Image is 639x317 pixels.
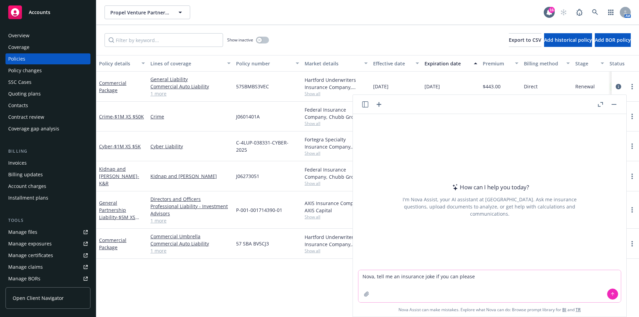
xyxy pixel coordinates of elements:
div: AXIS Insurance Company, AXIS Capital [305,200,368,214]
div: Policies [8,53,25,64]
a: Coverage gap analysis [5,123,90,134]
a: BI [562,307,566,313]
span: J06273051 [236,173,259,180]
a: Contacts [5,100,90,111]
div: Manage certificates [8,250,53,261]
a: 1 more [150,247,231,254]
div: Market details [305,60,360,67]
a: Cyber Liability [150,143,231,150]
a: circleInformation [614,83,623,91]
a: Manage files [5,227,90,238]
div: Policy changes [8,65,42,76]
a: Manage BORs [5,273,90,284]
button: Effective date [370,55,422,72]
div: Premium [483,60,511,67]
span: Direct [524,83,538,90]
a: General Partnership Liability [99,200,135,228]
a: Manage certificates [5,250,90,261]
button: Premium [480,55,521,72]
div: SSC Cases [8,77,32,88]
div: Federal Insurance Company, Chubb Group [305,166,368,180]
a: Report a Bug [573,5,586,19]
a: more [628,240,636,248]
a: more [628,83,636,91]
div: 16 [549,7,555,13]
a: Crime [99,113,144,120]
span: Show inactive [227,37,253,43]
a: Commercial Auto Liability [150,240,231,247]
div: Manage exposures [8,238,52,249]
div: Contract review [8,112,44,123]
span: Show all [305,150,368,156]
a: Policy changes [5,65,90,76]
span: 57 SBA BV5CJ3 [236,240,269,247]
textarea: Nova, tell me an insurance joke if you can please [358,270,621,302]
div: Policy details [99,60,137,67]
button: Export to CSV [509,33,541,47]
span: 57SBMBS3VEC [236,83,269,90]
span: - $1M XS $50K [113,113,144,120]
span: Add historical policy [544,37,592,43]
span: - $1M XS $5K [112,143,141,150]
a: SSC Cases [5,77,90,88]
a: more [628,112,636,121]
a: Commercial Auto Liability [150,83,231,90]
a: Manage claims [5,262,90,272]
button: Propel Venture Partners Management Co, LLC. [105,5,190,19]
a: Commercial Umbrella [150,233,231,240]
div: Invoices [8,157,27,168]
a: more [628,172,636,180]
span: Show all [305,214,368,220]
div: Coverage [8,42,29,53]
button: Add historical policy [544,33,592,47]
div: Fortegra Specialty Insurance Company, Fortegra Specialty Insurance Company, Coalition Insurance S... [305,136,368,150]
span: Renewal [575,83,595,90]
div: Policy number [236,60,292,67]
a: Accounts [5,3,90,22]
input: Filter by keyword... [105,33,223,47]
div: How can I help you today? [450,183,529,192]
span: P-001-001714390-01 [236,206,282,214]
button: Add BOR policy [595,33,631,47]
div: Account charges [8,181,46,192]
a: Account charges [5,181,90,192]
span: Export to CSV [509,37,541,43]
a: Switch app [604,5,618,19]
a: TR [576,307,581,313]
a: Commercial Package [99,237,126,251]
a: Search [588,5,602,19]
button: Stage [573,55,607,72]
div: Lines of coverage [150,60,223,67]
a: Contract review [5,112,90,123]
button: Billing method [521,55,573,72]
div: Stage [575,60,597,67]
div: Coverage gap analysis [8,123,59,134]
a: Directors and Officers [150,195,231,203]
span: J0601401A [236,113,260,120]
div: Hartford Underwriters Insurance Company, Hartford Insurance Group [305,233,368,248]
div: Billing [5,148,90,155]
div: Tools [5,217,90,224]
div: Billing method [524,60,562,67]
a: Start snowing [557,5,570,19]
a: Manage exposures [5,238,90,249]
a: Overview [5,30,90,41]
a: Commercial Package [99,80,126,93]
span: Show all [305,91,368,97]
span: Open Client Navigator [13,294,64,302]
a: Crime [150,113,231,120]
a: Quoting plans [5,88,90,99]
div: Expiration date [425,60,470,67]
a: Professional Liability - Investment Advisors [150,203,231,217]
a: General Liability [150,76,231,83]
a: more [628,142,636,150]
span: Show all [305,121,368,126]
a: Kidnap and [PERSON_NAME] [99,166,139,187]
div: Federal Insurance Company, Chubb Group [305,106,368,121]
span: [DATE] [425,83,440,90]
span: Propel Venture Partners Management Co, LLC. [110,9,170,16]
a: Billing updates [5,169,90,180]
a: Installment plans [5,192,90,203]
span: Show all [305,180,368,186]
